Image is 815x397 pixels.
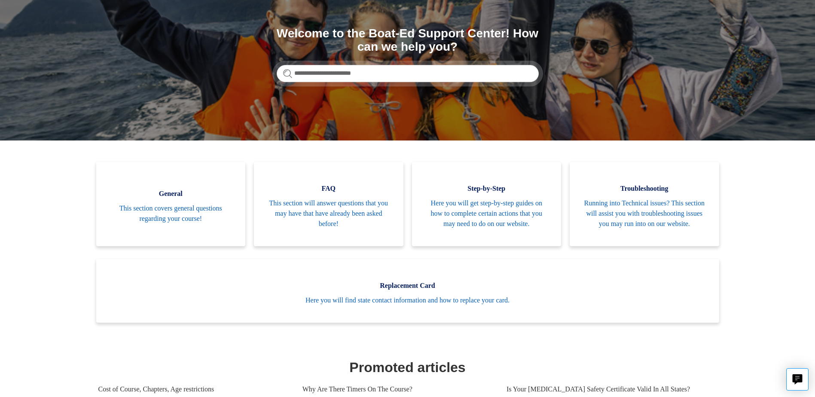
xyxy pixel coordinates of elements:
span: Step-by-Step [425,183,549,194]
a: FAQ This section will answer questions that you may have that have already been asked before! [254,162,403,246]
a: Troubleshooting Running into Technical issues? This section will assist you with troubleshooting ... [570,162,719,246]
span: Troubleshooting [583,183,706,194]
span: Replacement Card [109,281,706,291]
span: Here you will find state contact information and how to replace your card. [109,295,706,305]
span: This section covers general questions regarding your course! [109,203,233,224]
span: Running into Technical issues? This section will assist you with troubleshooting issues you may r... [583,198,706,229]
a: Step-by-Step Here you will get step-by-step guides on how to complete certain actions that you ma... [412,162,562,246]
h1: Welcome to the Boat-Ed Support Center! How can we help you? [277,27,539,54]
span: FAQ [267,183,391,194]
input: Search [277,65,539,82]
a: Replacement Card Here you will find state contact information and how to replace your card. [96,259,719,323]
a: General This section covers general questions regarding your course! [96,162,246,246]
span: General [109,189,233,199]
h1: Promoted articles [98,357,717,378]
button: Live chat [786,368,809,391]
span: Here you will get step-by-step guides on how to complete certain actions that you may need to do ... [425,198,549,229]
span: This section will answer questions that you may have that have already been asked before! [267,198,391,229]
